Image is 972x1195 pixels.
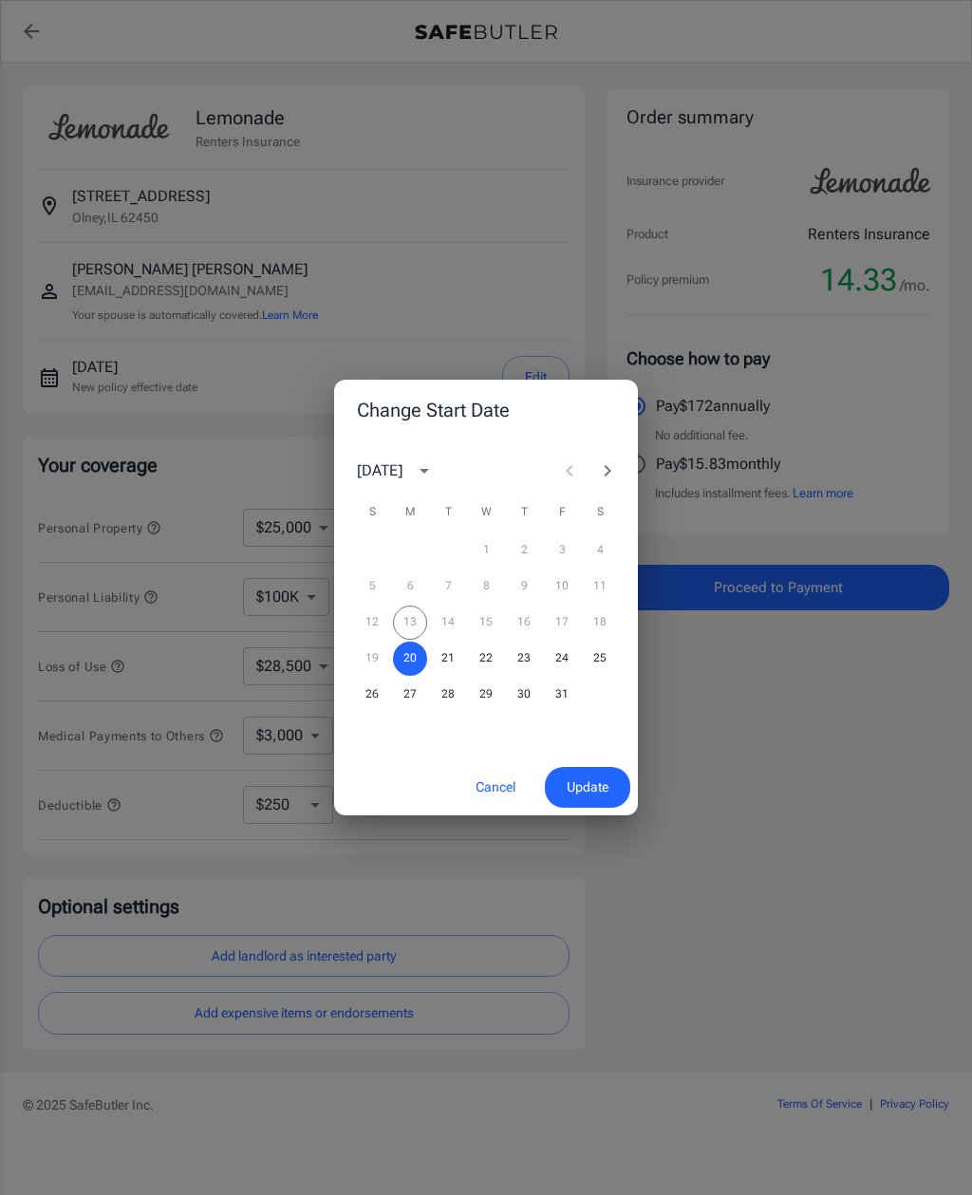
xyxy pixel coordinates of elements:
[431,642,465,676] button: 21
[589,452,626,490] button: Next month
[355,678,389,712] button: 26
[408,455,440,487] button: calendar view is open, switch to year view
[545,494,579,532] span: Friday
[469,494,503,532] span: Wednesday
[334,380,638,440] h2: Change Start Date
[567,775,608,799] span: Update
[545,767,630,808] button: Update
[469,642,503,676] button: 22
[583,642,617,676] button: 25
[507,494,541,532] span: Thursday
[393,642,427,676] button: 20
[469,678,503,712] button: 29
[545,642,579,676] button: 24
[431,494,465,532] span: Tuesday
[583,494,617,532] span: Saturday
[393,494,427,532] span: Monday
[507,642,541,676] button: 23
[545,678,579,712] button: 31
[357,459,402,482] div: [DATE]
[454,767,537,808] button: Cancel
[355,494,389,532] span: Sunday
[507,678,541,712] button: 30
[431,678,465,712] button: 28
[393,678,427,712] button: 27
